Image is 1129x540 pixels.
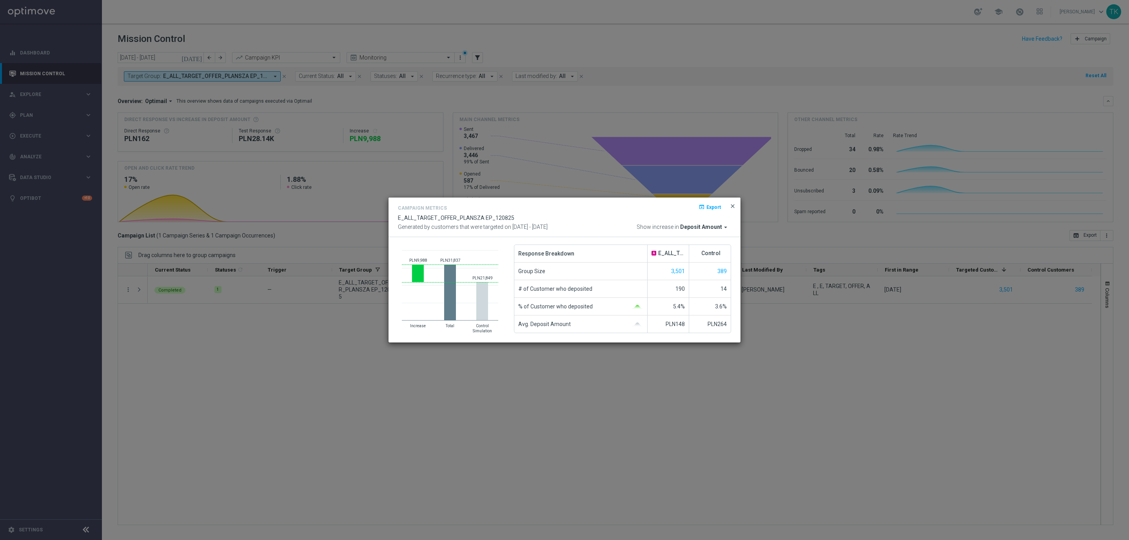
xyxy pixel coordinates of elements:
[518,315,571,333] span: Avg. Deposit Amount
[721,286,727,292] span: 14
[637,224,679,231] span: Show increase in
[730,203,736,209] span: close
[717,268,727,274] span: Show unique customers
[473,324,492,333] text: Control Simulation
[699,204,705,210] i: open_in_browser
[680,224,731,231] button: Deposit Amount arrow_drop_down
[518,245,574,262] span: Response Breakdown
[666,321,685,327] span: PLN148
[675,286,685,292] span: 190
[445,324,454,328] text: Total
[680,224,722,231] span: Deposit Amount
[722,224,729,231] i: arrow_drop_down
[708,321,727,327] span: PLN264
[472,276,493,280] text: PLN21,849
[671,268,685,274] span: Show unique customers
[409,258,427,263] text: PLN9,988
[701,250,721,257] span: Control
[652,251,656,256] span: A
[518,298,593,315] span: % of Customer who deposited
[512,224,548,230] span: [DATE] - [DATE]
[658,250,685,257] span: E_ALL_TARGET_OFFER_PLANSZA EP_120825
[410,324,426,328] text: Increase
[632,305,643,309] img: gaussianGreen.svg
[706,204,721,210] span: Export
[398,205,447,211] h4: Campaign Metrics
[632,323,643,326] img: gaussianGrey.svg
[398,224,511,230] span: Generated by customers that were targeted on
[440,258,461,263] text: PLN31,837
[715,303,727,310] span: 3.6%
[398,215,514,221] span: E_ALL_TARGET_OFFER_PLANSZA EP_120825
[698,202,722,212] button: open_in_browser Export
[518,263,545,280] span: Group Size
[673,303,685,310] span: 5.4%
[518,280,592,297] span: # of Customer who deposited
